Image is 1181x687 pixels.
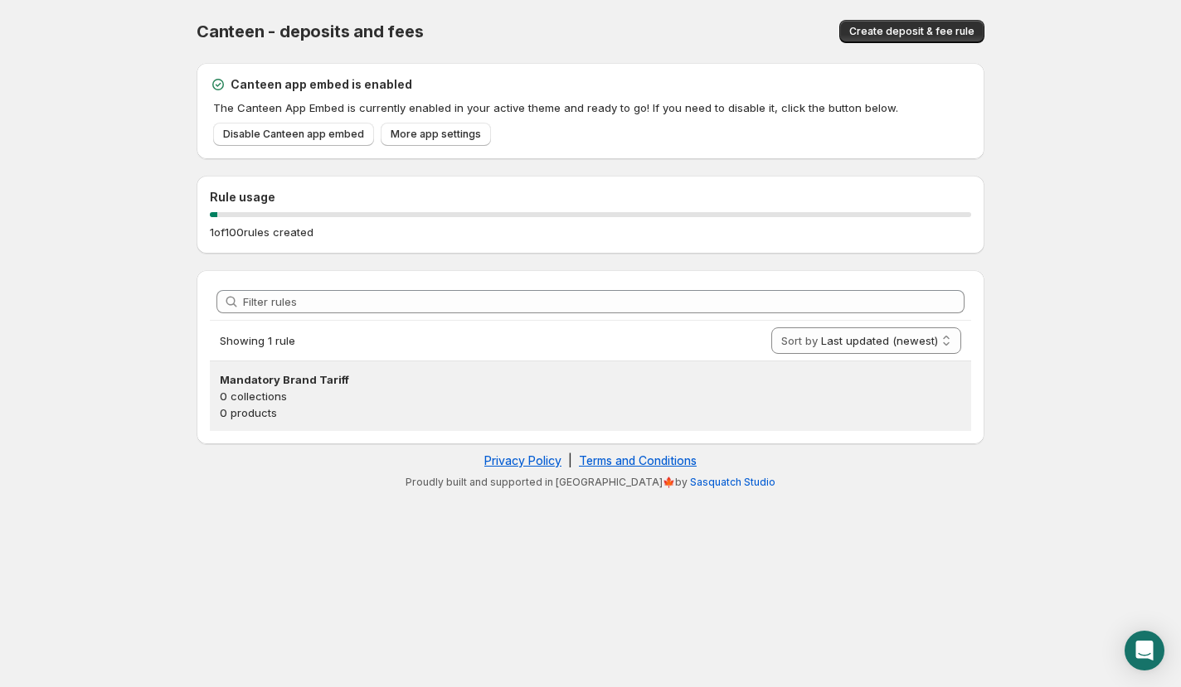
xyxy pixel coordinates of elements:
[223,128,364,141] span: Disable Canteen app embed
[220,404,961,421] p: 0 products
[210,189,971,206] h2: Rule usage
[220,388,961,404] p: 0 collections
[579,453,697,467] a: Terms and Conditions
[205,476,976,489] p: Proudly built and supported in [GEOGRAPHIC_DATA]🍁by
[690,476,775,488] a: Sasquatch Studio
[243,290,965,313] input: Filter rules
[849,25,974,38] span: Create deposit & fee rule
[839,20,984,43] button: Create deposit & fee rule
[484,453,561,467] a: Privacy Policy
[568,453,572,467] span: |
[231,76,412,93] h2: Canteen app embed is enabled
[1125,631,1164,670] div: Open Intercom Messenger
[381,123,491,146] a: More app settings
[213,99,971,116] p: The Canteen App Embed is currently enabled in your active theme and ready to go! If you need to d...
[197,22,424,41] span: Canteen - deposits and fees
[210,224,313,240] p: 1 of 100 rules created
[220,371,961,388] h3: Mandatory Brand Tariff
[391,128,481,141] span: More app settings
[213,123,374,146] a: Disable Canteen app embed
[220,334,295,347] span: Showing 1 rule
